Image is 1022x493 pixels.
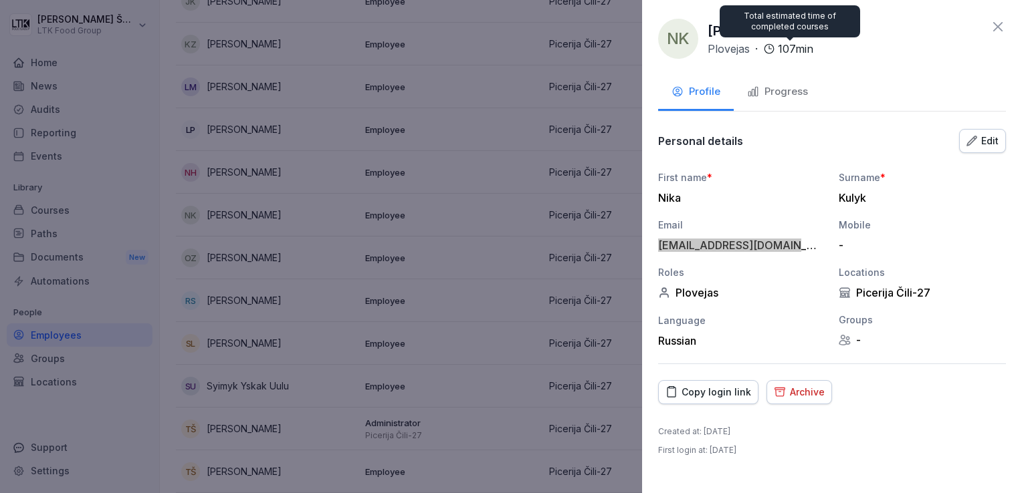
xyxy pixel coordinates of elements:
[658,313,825,327] div: Language
[734,75,821,111] button: Progress
[839,313,1006,327] div: Groups
[658,19,698,59] div: NK
[959,129,1006,153] button: Edit
[666,385,751,399] div: Copy login link
[658,218,825,232] div: Email
[966,134,999,148] div: Edit
[839,333,1006,347] div: -
[658,191,819,204] div: Nika
[658,334,825,347] div: Russian
[658,380,758,404] button: Copy login link
[839,170,1006,184] div: Surname
[658,170,825,184] div: First name
[658,286,825,299] div: Plovejas
[839,238,999,252] div: -
[839,265,1006,279] div: Locations
[658,134,743,148] p: Personal details
[658,444,736,456] p: First login at : [DATE]
[658,75,734,111] button: Profile
[766,380,832,404] button: Archive
[658,265,825,279] div: Roles
[839,218,1006,232] div: Mobile
[708,41,813,57] div: ·
[774,385,825,399] div: Archive
[672,84,720,100] div: Profile
[708,21,817,41] p: [PERSON_NAME]
[839,286,1006,299] div: Picerija Čili-27
[658,238,819,252] div: [EMAIL_ADDRESS][DOMAIN_NAME]
[747,84,808,100] div: Progress
[839,191,999,204] div: Kulyk
[778,41,813,57] p: 107 min
[708,41,750,57] p: Plovejas
[658,426,730,438] p: Created at : [DATE]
